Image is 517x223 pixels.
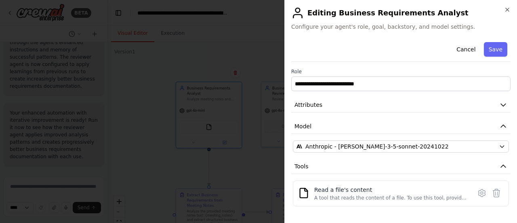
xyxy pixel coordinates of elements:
button: Cancel [452,42,480,57]
img: FileReadTool [298,187,309,199]
span: Anthropic - claude-3-5-sonnet-20241022 [305,142,449,151]
button: Anthropic - [PERSON_NAME]-3-5-sonnet-20241022 [293,140,509,153]
button: Save [484,42,507,57]
span: Tools [294,162,309,170]
label: Role [291,68,511,75]
button: Attributes [291,98,511,113]
span: Model [294,122,311,130]
h2: Editing Business Requirements Analyst [291,6,511,19]
div: Read a file's content [314,186,467,194]
button: Delete tool [489,186,504,200]
button: Tools [291,159,511,174]
button: Model [291,119,511,134]
span: Attributes [294,101,322,109]
div: A tool that reads the content of a file. To use this tool, provide a 'file_path' parameter with t... [314,195,467,201]
span: Configure your agent's role, goal, backstory, and model settings. [291,23,511,31]
button: Configure tool [475,186,489,200]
